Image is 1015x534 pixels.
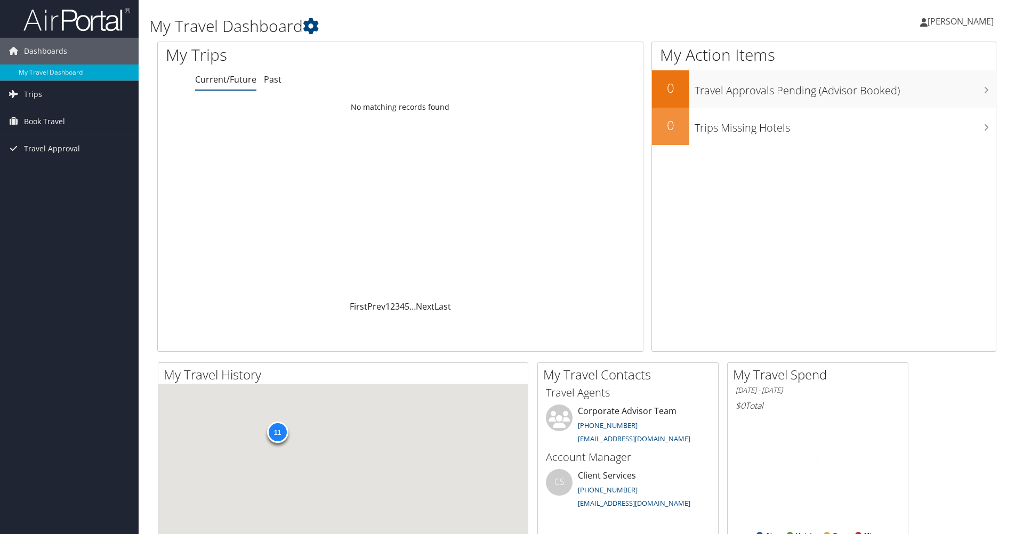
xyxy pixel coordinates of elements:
a: Last [434,301,451,312]
span: [PERSON_NAME] [928,15,994,27]
div: 11 [267,422,288,443]
a: 0Travel Approvals Pending (Advisor Booked) [652,70,996,108]
a: 3 [395,301,400,312]
li: Corporate Advisor Team [541,404,715,448]
a: [PHONE_NUMBER] [578,420,638,430]
a: [EMAIL_ADDRESS][DOMAIN_NAME] [578,498,690,508]
a: Prev [367,301,385,312]
h3: Travel Approvals Pending (Advisor Booked) [695,78,996,98]
h2: 0 [652,116,689,134]
img: airportal-logo.png [23,7,130,32]
h2: My Travel History [164,366,528,384]
h2: My Travel Spend [733,366,908,384]
a: First [350,301,367,312]
a: 0Trips Missing Hotels [652,108,996,145]
a: Next [416,301,434,312]
h3: Travel Agents [546,385,710,400]
h1: My Travel Dashboard [149,15,719,37]
li: Client Services [541,469,715,513]
h2: My Travel Contacts [543,366,718,384]
a: 2 [390,301,395,312]
h1: My Trips [166,44,433,66]
h6: Total [736,400,900,411]
span: Trips [24,81,42,108]
span: Travel Approval [24,135,80,162]
a: [EMAIL_ADDRESS][DOMAIN_NAME] [578,434,690,443]
h3: Account Manager [546,450,710,465]
h1: My Action Items [652,44,996,66]
span: … [409,301,416,312]
a: [PHONE_NUMBER] [578,485,638,495]
h6: [DATE] - [DATE] [736,385,900,395]
h3: Trips Missing Hotels [695,115,996,135]
td: No matching records found [158,98,643,117]
a: 1 [385,301,390,312]
a: 5 [405,301,409,312]
a: 4 [400,301,405,312]
span: Book Travel [24,108,65,135]
a: [PERSON_NAME] [920,5,1004,37]
a: Past [264,74,281,85]
div: CS [546,469,573,496]
h2: 0 [652,79,689,97]
span: Dashboards [24,38,67,64]
span: $0 [736,400,745,411]
a: Current/Future [195,74,256,85]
